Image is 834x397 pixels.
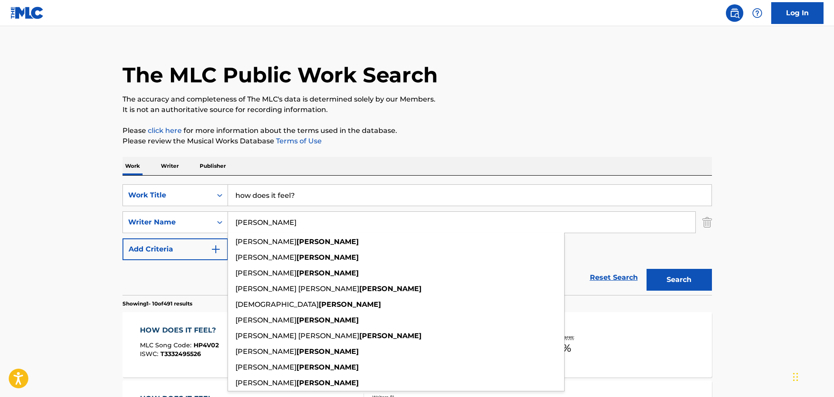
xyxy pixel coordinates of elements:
div: Drag [793,364,798,390]
strong: [PERSON_NAME] [359,332,422,340]
img: 9d2ae6d4665cec9f34b9.svg [211,244,221,254]
span: T3332495526 [160,350,201,358]
span: [PERSON_NAME] [PERSON_NAME] [235,332,359,340]
span: [PERSON_NAME] [235,347,296,356]
p: Please review the Musical Works Database [123,136,712,146]
p: Publisher [197,157,228,175]
div: HOW DOES IT FEEL? [140,325,220,336]
img: MLC Logo [10,7,44,19]
img: Delete Criterion [702,211,712,233]
p: Writer [158,157,181,175]
p: It is not an authoritative source for recording information. [123,105,712,115]
button: Add Criteria [123,238,228,260]
strong: [PERSON_NAME] [296,269,359,277]
span: ISWC : [140,350,160,358]
span: [DEMOGRAPHIC_DATA] [235,300,319,309]
span: [PERSON_NAME] [235,379,296,387]
p: Showing 1 - 10 of 491 results [123,300,192,308]
h1: The MLC Public Work Search [123,62,438,88]
div: Work Title [128,190,207,200]
strong: [PERSON_NAME] [296,347,359,356]
form: Search Form [123,184,712,295]
strong: [PERSON_NAME] [296,316,359,324]
strong: [PERSON_NAME] [296,363,359,371]
a: Log In [771,2,824,24]
iframe: Chat Widget [790,355,834,397]
a: Reset Search [586,268,642,287]
span: [PERSON_NAME] [235,363,296,371]
button: Search [647,269,712,291]
p: The accuracy and completeness of The MLC's data is determined solely by our Members. [123,94,712,105]
div: Writer Name [128,217,207,227]
span: [PERSON_NAME] [235,269,296,277]
span: [PERSON_NAME] [235,316,296,324]
strong: [PERSON_NAME] [359,285,422,293]
span: HP4V02 [194,341,219,349]
strong: [PERSON_NAME] [296,253,359,261]
p: Please for more information about the terms used in the database. [123,126,712,136]
strong: [PERSON_NAME] [296,379,359,387]
a: click here [148,126,182,135]
a: Public Search [726,4,743,22]
p: Work [123,157,143,175]
strong: [PERSON_NAME] [296,238,359,246]
strong: [PERSON_NAME] [319,300,381,309]
span: [PERSON_NAME] [235,238,296,246]
img: help [752,8,763,18]
div: Help [749,4,766,22]
img: search [729,8,740,18]
span: [PERSON_NAME] [PERSON_NAME] [235,285,359,293]
a: HOW DOES IT FEEL?MLC Song Code:HP4V02ISWC:T3332495526Writers (15)[PERSON_NAME], [PERSON_NAME], [P... [123,312,712,377]
a: Terms of Use [274,137,322,145]
span: MLC Song Code : [140,341,194,349]
span: [PERSON_NAME] [235,253,296,261]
